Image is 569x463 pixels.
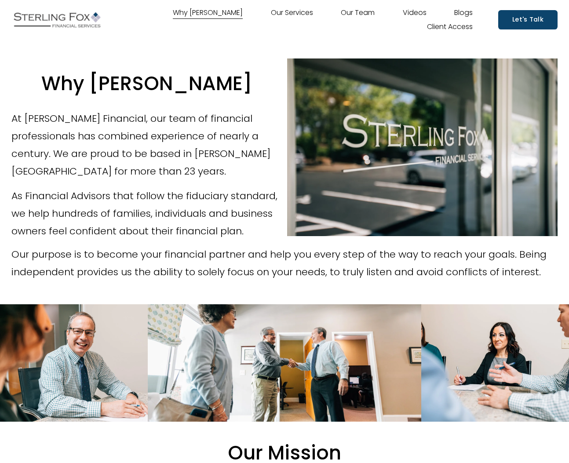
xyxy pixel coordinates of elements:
[498,10,558,29] a: Let's Talk
[427,20,473,34] a: Client Access
[173,6,243,20] a: Why [PERSON_NAME]
[271,6,313,20] a: Our Services
[403,6,427,20] a: Videos
[11,9,103,31] img: Sterling Fox Financial Services
[11,110,282,180] p: At [PERSON_NAME] Financial, our team of financial professionals has combined experience of nearly...
[341,6,375,20] a: Our Team
[454,6,473,20] a: Blogs
[11,246,558,281] p: Our purpose is to become your financial partner and help you every step of the way to reach your ...
[11,71,282,96] h2: Why [PERSON_NAME]
[11,187,282,240] p: As Financial Advisors that follow the fiduciary standard, we help hundreds of families, individua...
